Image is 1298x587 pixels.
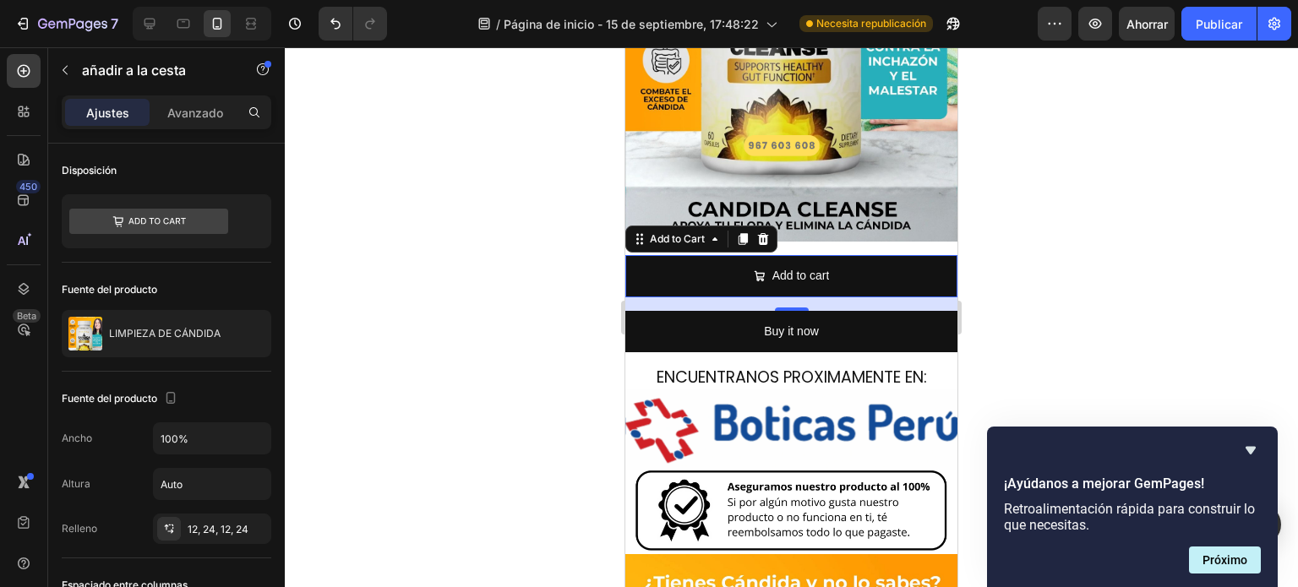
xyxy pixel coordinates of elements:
[62,432,92,444] font: Ancho
[1196,17,1242,31] font: Publicar
[496,17,500,31] font: /
[1004,440,1261,573] div: ¡Ayúdanos a mejorar GemPages!
[62,283,157,296] font: Fuente del producto
[82,62,186,79] font: añadir a la cesta
[1203,553,1247,567] font: Próximo
[62,522,97,535] font: Relleno
[504,17,759,31] font: Página de inicio - 15 de septiembre, 17:48:22
[1126,17,1168,31] font: Ahorrar
[154,423,270,454] input: Auto
[1004,501,1255,533] font: Retroalimentación rápida para construir lo que necesitas.
[82,60,226,80] p: añadir a la cesta
[111,15,118,32] font: 7
[188,523,248,535] font: 12, 24, 12, 24
[1241,440,1261,460] button: Ocultar encuesta
[167,106,223,120] font: Avanzado
[154,469,270,499] input: Auto
[68,317,102,351] img: Imagen de característica del producto
[19,181,37,193] font: 450
[1189,546,1261,573] button: Siguiente pregunta
[319,7,387,41] div: Deshacer/Rehacer
[816,17,926,30] font: Necesita republicación
[1004,474,1261,494] h2: ¡Ayúdanos a mejorar GemPages!
[625,47,957,587] iframe: Área de diseño
[62,164,117,177] font: Disposición
[86,106,129,120] font: Ajustes
[1181,7,1257,41] button: Publicar
[17,310,36,322] font: Beta
[7,7,126,41] button: 7
[62,477,90,490] font: Altura
[1119,7,1175,41] button: Ahorrar
[62,392,157,405] font: Fuente del producto
[1004,476,1204,492] font: ¡Ayúdanos a mejorar GemPages!
[109,327,221,340] font: LIMPIEZA DE CÁNDIDA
